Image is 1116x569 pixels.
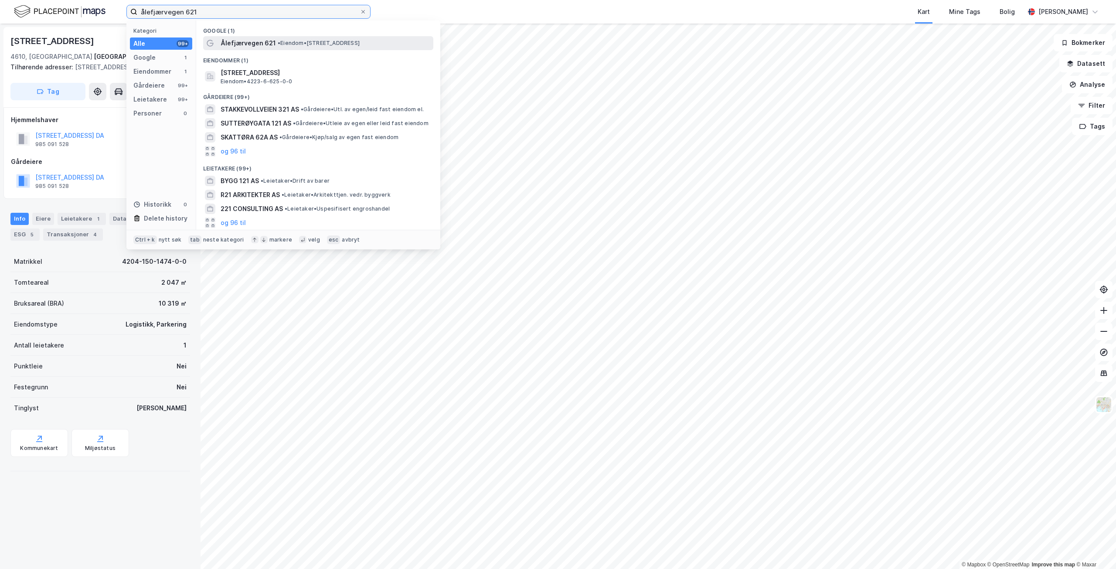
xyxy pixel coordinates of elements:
[182,54,189,61] div: 1
[279,134,398,141] span: Gårdeiere • Kjøp/salg av egen fast eiendom
[182,68,189,75] div: 1
[94,51,190,62] div: [GEOGRAPHIC_DATA], 150/1474
[10,83,85,100] button: Tag
[203,236,244,243] div: neste kategori
[282,191,284,198] span: •
[987,562,1030,568] a: OpenStreetMap
[221,78,292,85] span: Eiendom • 4223-6-625-0-0
[1072,527,1116,569] iframe: Chat Widget
[221,118,291,129] span: SUTTERØYGATA 121 AS
[136,403,187,413] div: [PERSON_NAME]
[161,277,187,288] div: 2 047 ㎡
[1072,527,1116,569] div: Kontrollprogram for chat
[14,298,64,309] div: Bruksareal (BRA)
[188,235,201,244] div: tab
[1032,562,1075,568] a: Improve this map
[184,340,187,351] div: 1
[278,40,360,47] span: Eiendom • [STREET_ADDRESS]
[269,236,292,243] div: markere
[221,68,430,78] span: [STREET_ADDRESS]
[133,27,192,34] div: Kategori
[133,52,156,63] div: Google
[133,235,157,244] div: Ctrl + k
[10,51,92,62] div: 4610, [GEOGRAPHIC_DATA]
[1054,34,1113,51] button: Bokmerker
[962,562,986,568] a: Mapbox
[196,50,440,66] div: Eiendommer (1)
[918,7,930,17] div: Kart
[10,213,29,225] div: Info
[10,63,75,71] span: Tilhørende adresser:
[1072,118,1113,135] button: Tags
[278,40,280,46] span: •
[327,235,340,244] div: esc
[14,4,105,19] img: logo.f888ab2527a4732fd821a326f86c7f29.svg
[133,108,162,119] div: Personer
[35,141,69,148] div: 985 091 528
[133,199,171,210] div: Historikk
[196,87,440,102] div: Gårdeiere (99+)
[285,205,287,212] span: •
[1000,7,1015,17] div: Bolig
[182,110,189,117] div: 0
[308,236,320,243] div: velg
[1059,55,1113,72] button: Datasett
[133,80,165,91] div: Gårdeiere
[221,104,299,115] span: STAKKEVOLLVEIEN 321 AS
[177,96,189,103] div: 99+
[221,204,283,214] span: 221 CONSULTING AS
[279,134,282,140] span: •
[177,382,187,392] div: Nei
[14,277,49,288] div: Tomteareal
[10,34,96,48] div: [STREET_ADDRESS]
[177,82,189,89] div: 99+
[109,213,142,225] div: Datasett
[43,228,103,241] div: Transaksjoner
[35,183,69,190] div: 985 091 528
[14,382,48,392] div: Festegrunn
[177,40,189,47] div: 99+
[221,146,246,157] button: og 96 til
[144,213,187,224] div: Delete history
[221,132,278,143] span: SKATTØRA 62A AS
[27,230,36,239] div: 5
[1062,76,1113,93] button: Analyse
[11,115,190,125] div: Hjemmelshaver
[196,20,440,36] div: Google (1)
[196,158,440,174] div: Leietakere (99+)
[32,213,54,225] div: Eiere
[261,177,263,184] span: •
[182,201,189,208] div: 0
[58,213,106,225] div: Leietakere
[221,38,276,48] span: Ålefjærvegen 621
[1038,7,1088,17] div: [PERSON_NAME]
[159,236,182,243] div: nytt søk
[293,120,296,126] span: •
[137,5,360,18] input: Søk på adresse, matrikkel, gårdeiere, leietakere eller personer
[949,7,980,17] div: Mine Tags
[221,190,280,200] span: R21 ARKITEKTER AS
[126,319,187,330] div: Logistikk, Parkering
[14,361,43,371] div: Punktleie
[133,66,171,77] div: Eiendommer
[10,62,183,72] div: [STREET_ADDRESS]
[94,215,102,223] div: 1
[221,218,246,228] button: og 96 til
[122,256,187,267] div: 4204-150-1474-0-0
[14,340,64,351] div: Antall leietakere
[301,106,303,112] span: •
[282,191,391,198] span: Leietaker • Arkitekttjen. vedr. byggverk
[20,445,58,452] div: Kommunekart
[133,38,145,49] div: Alle
[14,256,42,267] div: Matrikkel
[159,298,187,309] div: 10 319 ㎡
[285,205,390,212] span: Leietaker • Uspesifisert engroshandel
[177,361,187,371] div: Nei
[133,94,167,105] div: Leietakere
[1071,97,1113,114] button: Filter
[1096,396,1112,413] img: Z
[221,176,259,186] span: BYGG 121 AS
[14,403,39,413] div: Tinglyst
[10,228,40,241] div: ESG
[91,230,99,239] div: 4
